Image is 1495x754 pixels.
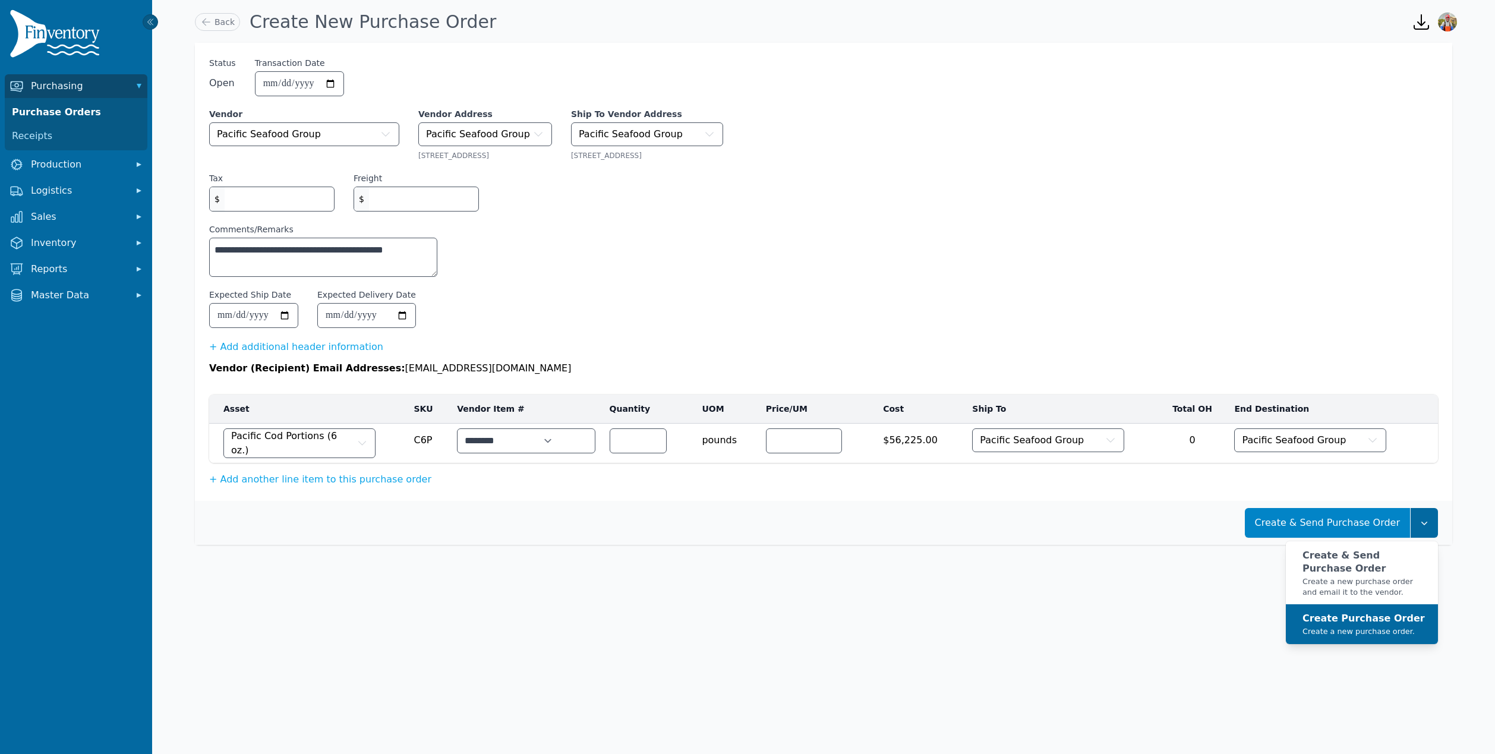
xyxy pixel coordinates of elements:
th: Total OH [1157,395,1228,424]
span: Pacific Seafood Group [217,127,321,141]
th: Quantity [603,395,695,424]
a: Purchase Orders [7,100,145,124]
th: Vendor Item # [450,395,602,424]
span: Sales [31,210,126,224]
span: [EMAIL_ADDRESS][DOMAIN_NAME] [405,362,572,374]
small: Create a new purchase order and email it to the vendor. [1302,576,1428,597]
th: Asset [209,395,406,424]
span: Pacific Cod Portions (6 oz.) [231,429,354,458]
th: SKU [406,395,450,424]
td: C6P [406,424,450,463]
small: Create a new purchase order. [1302,626,1425,637]
span: Pacific Seafood Group [579,127,683,141]
strong: Create Purchase Order [1302,613,1425,624]
button: Create & Send Purchase Order [1245,508,1410,538]
span: pounds [702,428,751,447]
label: Transaction Date [255,57,325,69]
th: End Destination [1227,395,1419,424]
button: + Add another line item to this purchase order [209,472,431,487]
img: Sera Wheeler [1438,12,1457,31]
label: Vendor Address [418,108,552,120]
span: Pacific Seafood Group [980,433,1084,447]
th: Ship To [965,395,1157,424]
span: Inventory [31,236,126,250]
button: Pacific Seafood Group [571,122,723,146]
label: Ship To Vendor Address [571,108,723,120]
label: Freight [354,172,382,184]
td: 0 [1157,424,1228,463]
label: Expected Delivery Date [317,289,416,301]
label: Expected Ship Date [209,289,291,301]
span: Pacific Seafood Group [1242,433,1346,447]
span: Open [209,76,236,90]
button: Sales [5,205,147,229]
button: Reports [5,257,147,281]
span: Logistics [31,184,126,198]
div: [STREET_ADDRESS] [418,151,552,160]
button: + Add additional header information [209,340,383,354]
span: $56,225.00 [883,428,958,447]
button: Pacific Seafood Group [972,428,1124,452]
button: Inventory [5,231,147,255]
th: Cost [876,395,965,424]
button: Pacific Seafood Group [418,122,552,146]
a: Back [195,13,240,31]
th: UOM [695,395,758,424]
label: Vendor [209,108,399,120]
h1: Create New Purchase Order [250,11,496,33]
th: Price/UM [759,395,876,424]
button: Pacific Seafood Group [1234,428,1386,452]
span: Vendor (Recipient) Email Addresses: [209,362,405,374]
span: Master Data [31,288,126,302]
button: Production [5,153,147,176]
button: Purchasing [5,74,147,98]
span: Production [31,157,126,172]
span: Reports [31,262,126,276]
button: Logistics [5,179,147,203]
span: Purchasing [31,79,126,93]
span: Pacific Seafood Group [426,127,530,141]
img: Finventory [10,10,105,62]
button: Pacific Seafood Group [209,122,399,146]
span: $ [210,187,225,211]
button: Pacific Cod Portions (6 oz.) [223,428,376,458]
span: $ [354,187,369,211]
strong: Create & Send Purchase Order [1302,550,1386,574]
span: Status [209,57,236,69]
label: Tax [209,172,223,184]
button: Master Data [5,283,147,307]
a: Receipts [7,124,145,148]
label: Comments/Remarks [209,223,437,235]
div: [STREET_ADDRESS] [571,151,723,160]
